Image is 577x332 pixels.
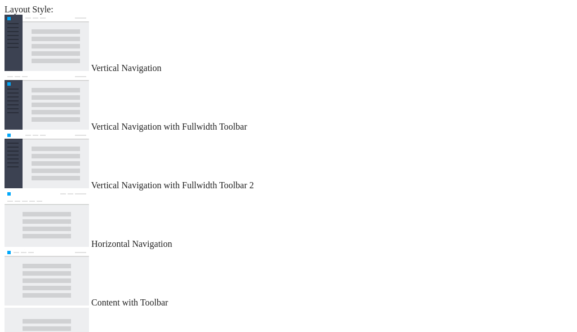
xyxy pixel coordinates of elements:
md-radio-button: Horizontal Navigation [5,191,572,249]
span: Vertical Navigation with Fullwidth Toolbar 2 [91,180,254,190]
span: Content with Toolbar [91,298,168,307]
span: Horizontal Navigation [91,239,172,249]
img: vertical-nav-with-full-toolbar.jpg [5,73,89,130]
md-radio-button: Vertical Navigation [5,15,572,73]
md-radio-button: Vertical Navigation with Fullwidth Toolbar [5,73,572,132]
md-radio-button: Vertical Navigation with Fullwidth Toolbar 2 [5,132,572,191]
img: content-with-toolbar.jpg [5,249,89,306]
span: Vertical Navigation [91,63,162,73]
div: Layout Style: [5,5,572,15]
img: vertical-nav-with-full-toolbar-2.jpg [5,132,89,188]
img: horizontal-nav.jpg [5,191,89,247]
img: vertical-nav.jpg [5,15,89,71]
md-radio-button: Content with Toolbar [5,249,572,308]
span: Vertical Navigation with Fullwidth Toolbar [91,122,247,131]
